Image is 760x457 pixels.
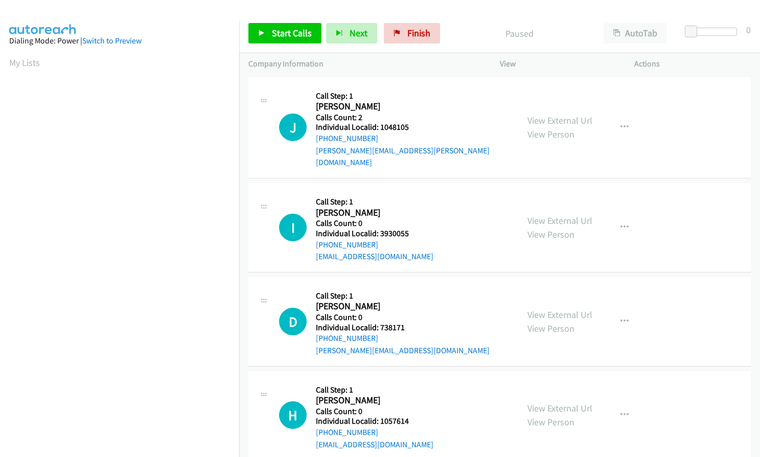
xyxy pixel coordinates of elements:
[279,214,307,241] h1: I
[316,228,433,239] h5: Individual Localid: 3930055
[527,215,592,226] a: View External Url
[746,23,751,37] div: 0
[279,401,307,429] div: The call is yet to be attempted
[326,23,377,43] button: Next
[248,23,321,43] a: Start Calls
[316,146,490,168] a: [PERSON_NAME][EMAIL_ADDRESS][PERSON_NAME][DOMAIN_NAME]
[316,333,378,343] a: [PHONE_NUMBER]
[9,35,230,47] div: Dialing Mode: Power |
[316,112,509,123] h5: Calls Count: 2
[316,427,378,437] a: [PHONE_NUMBER]
[279,308,307,335] h1: D
[9,57,40,68] a: My Lists
[316,240,378,249] a: [PHONE_NUMBER]
[316,197,433,207] h5: Call Step: 1
[316,416,433,426] h5: Individual Localid: 1057614
[527,115,592,126] a: View External Url
[272,27,312,39] span: Start Calls
[500,58,616,70] p: View
[527,128,574,140] a: View Person
[527,323,574,334] a: View Person
[527,416,574,428] a: View Person
[279,401,307,429] h1: H
[527,228,574,240] a: View Person
[634,58,751,70] p: Actions
[604,23,667,43] button: AutoTab
[316,133,378,143] a: [PHONE_NUMBER]
[316,406,433,417] h5: Calls Count: 0
[316,395,421,406] h2: [PERSON_NAME]
[279,308,307,335] div: The call is yet to be attempted
[407,27,430,39] span: Finish
[316,91,509,101] h5: Call Step: 1
[279,113,307,141] div: The call is yet to be attempted
[316,207,421,219] h2: [PERSON_NAME]
[454,27,585,40] p: Paused
[316,440,433,449] a: [EMAIL_ADDRESS][DOMAIN_NAME]
[82,36,142,45] a: Switch to Preview
[316,346,490,355] a: [PERSON_NAME][EMAIL_ADDRESS][DOMAIN_NAME]
[350,27,367,39] span: Next
[316,218,433,228] h5: Calls Count: 0
[316,301,421,312] h2: [PERSON_NAME]
[316,385,433,395] h5: Call Step: 1
[316,252,433,261] a: [EMAIL_ADDRESS][DOMAIN_NAME]
[527,402,592,414] a: View External Url
[316,323,490,333] h5: Individual Localid: 738171
[316,312,490,323] h5: Calls Count: 0
[316,101,421,112] h2: [PERSON_NAME]
[690,28,737,36] div: Delay between calls (in seconds)
[279,214,307,241] div: The call is yet to be attempted
[527,309,592,321] a: View External Url
[248,58,481,70] p: Company Information
[384,23,440,43] a: Finish
[316,291,490,301] h5: Call Step: 1
[316,122,509,132] h5: Individual Localid: 1048105
[279,113,307,141] h1: J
